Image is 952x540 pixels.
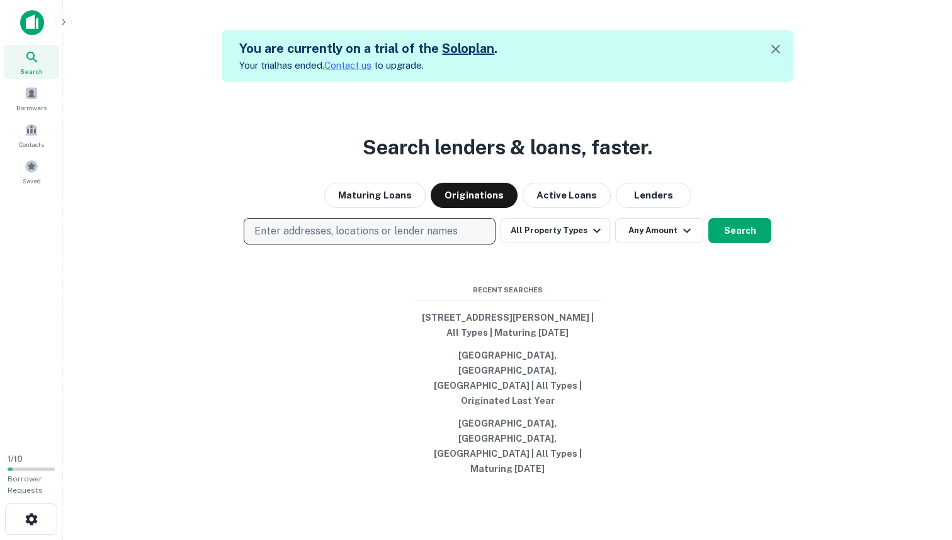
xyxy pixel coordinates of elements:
[501,218,610,243] button: All Property Types
[19,139,44,149] span: Contacts
[239,58,497,73] p: Your trial has ended. to upgrade.
[20,10,44,35] img: capitalize-icon.png
[4,154,59,188] a: Saved
[413,344,602,412] button: [GEOGRAPHIC_DATA], [GEOGRAPHIC_DATA], [GEOGRAPHIC_DATA] | All Types | Originated Last Year
[239,39,497,58] h5: You are currently on a trial of the .
[8,454,23,464] span: 1 / 10
[16,103,47,113] span: Borrowers
[413,412,602,480] button: [GEOGRAPHIC_DATA], [GEOGRAPHIC_DATA], [GEOGRAPHIC_DATA] | All Types | Maturing [DATE]
[413,285,602,296] span: Recent Searches
[244,218,496,244] button: Enter addresses, locations or lender names
[363,132,652,163] h3: Search lenders & loans, faster.
[615,218,703,243] button: Any Amount
[4,81,59,115] a: Borrowers
[254,224,458,239] p: Enter addresses, locations or lender names
[4,118,59,152] a: Contacts
[324,183,426,208] button: Maturing Loans
[431,183,518,208] button: Originations
[523,183,611,208] button: Active Loans
[20,66,43,76] span: Search
[4,45,59,79] a: Search
[324,60,371,71] a: Contact us
[708,218,771,243] button: Search
[616,183,691,208] button: Lenders
[442,41,494,56] a: Soloplan
[413,306,602,344] button: [STREET_ADDRESS][PERSON_NAME] | All Types | Maturing [DATE]
[889,439,952,500] iframe: Chat Widget
[8,474,43,495] span: Borrower Requests
[23,176,41,186] span: Saved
